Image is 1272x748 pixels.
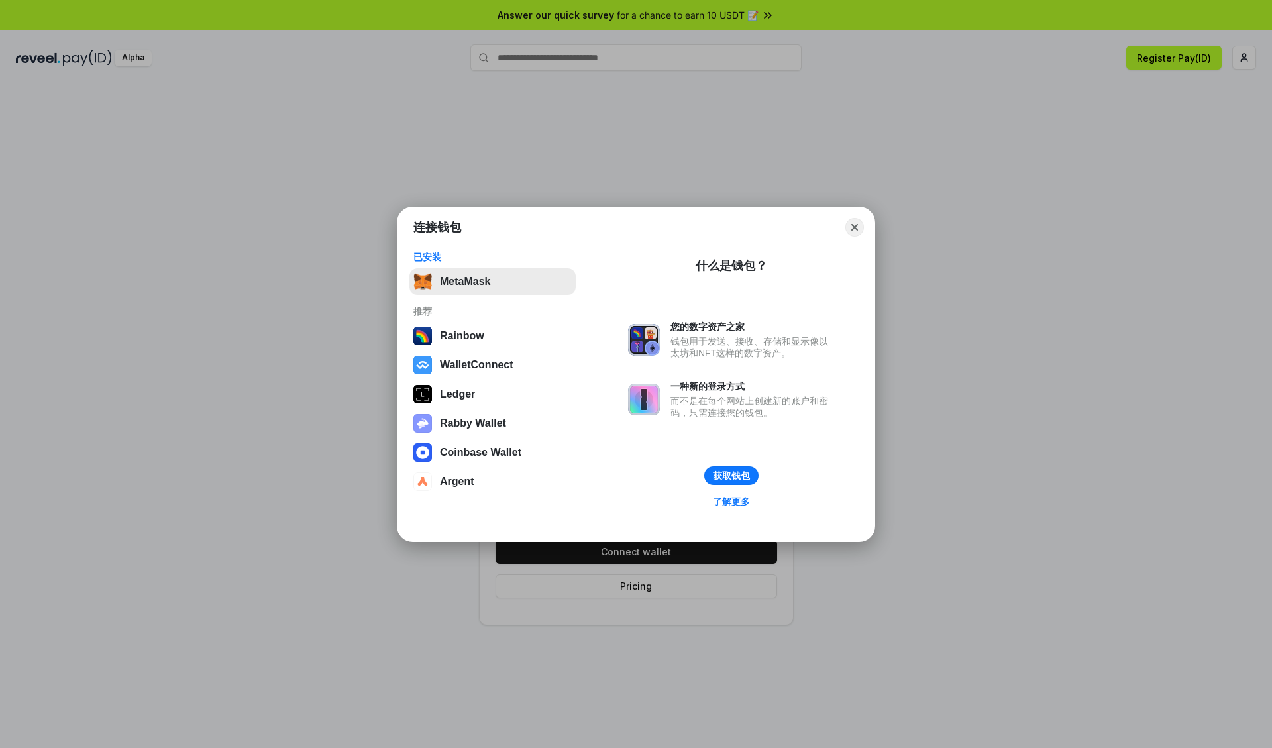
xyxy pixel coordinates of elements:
[696,258,767,274] div: 什么是钱包？
[440,476,474,488] div: Argent
[413,251,572,263] div: 已安装
[440,388,475,400] div: Ledger
[704,466,759,485] button: 获取钱包
[440,417,506,429] div: Rabby Wallet
[413,472,432,491] img: svg+xml,%3Csvg%20width%3D%2228%22%20height%3D%2228%22%20viewBox%3D%220%200%2028%2028%22%20fill%3D...
[413,414,432,433] img: svg+xml,%3Csvg%20xmlns%3D%22http%3A%2F%2Fwww.w3.org%2F2000%2Fsvg%22%20fill%3D%22none%22%20viewBox...
[413,443,432,462] img: svg+xml,%3Csvg%20width%3D%2228%22%20height%3D%2228%22%20viewBox%3D%220%200%2028%2028%22%20fill%3D...
[670,335,835,359] div: 钱包用于发送、接收、存储和显示像以太坊和NFT这样的数字资产。
[409,410,576,437] button: Rabby Wallet
[413,327,432,345] img: svg+xml,%3Csvg%20width%3D%22120%22%20height%3D%22120%22%20viewBox%3D%220%200%20120%20120%22%20fil...
[628,384,660,415] img: svg+xml,%3Csvg%20xmlns%3D%22http%3A%2F%2Fwww.w3.org%2F2000%2Fsvg%22%20fill%3D%22none%22%20viewBox...
[628,324,660,356] img: svg+xml,%3Csvg%20xmlns%3D%22http%3A%2F%2Fwww.w3.org%2F2000%2Fsvg%22%20fill%3D%22none%22%20viewBox...
[670,321,835,333] div: 您的数字资产之家
[413,385,432,403] img: svg+xml,%3Csvg%20xmlns%3D%22http%3A%2F%2Fwww.w3.org%2F2000%2Fsvg%22%20width%3D%2228%22%20height%3...
[413,219,461,235] h1: 连接钱包
[409,381,576,407] button: Ledger
[670,395,835,419] div: 而不是在每个网站上创建新的账户和密码，只需连接您的钱包。
[413,305,572,317] div: 推荐
[713,470,750,482] div: 获取钱包
[440,359,513,371] div: WalletConnect
[440,330,484,342] div: Rainbow
[413,272,432,291] img: svg+xml,%3Csvg%20fill%3D%22none%22%20height%3D%2233%22%20viewBox%3D%220%200%2035%2033%22%20width%...
[670,380,835,392] div: 一种新的登录方式
[409,268,576,295] button: MetaMask
[409,323,576,349] button: Rainbow
[409,468,576,495] button: Argent
[409,352,576,378] button: WalletConnect
[409,439,576,466] button: Coinbase Wallet
[440,447,521,458] div: Coinbase Wallet
[713,496,750,508] div: 了解更多
[413,356,432,374] img: svg+xml,%3Csvg%20width%3D%2228%22%20height%3D%2228%22%20viewBox%3D%220%200%2028%2028%22%20fill%3D...
[705,493,758,510] a: 了解更多
[440,276,490,288] div: MetaMask
[845,218,864,237] button: Close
